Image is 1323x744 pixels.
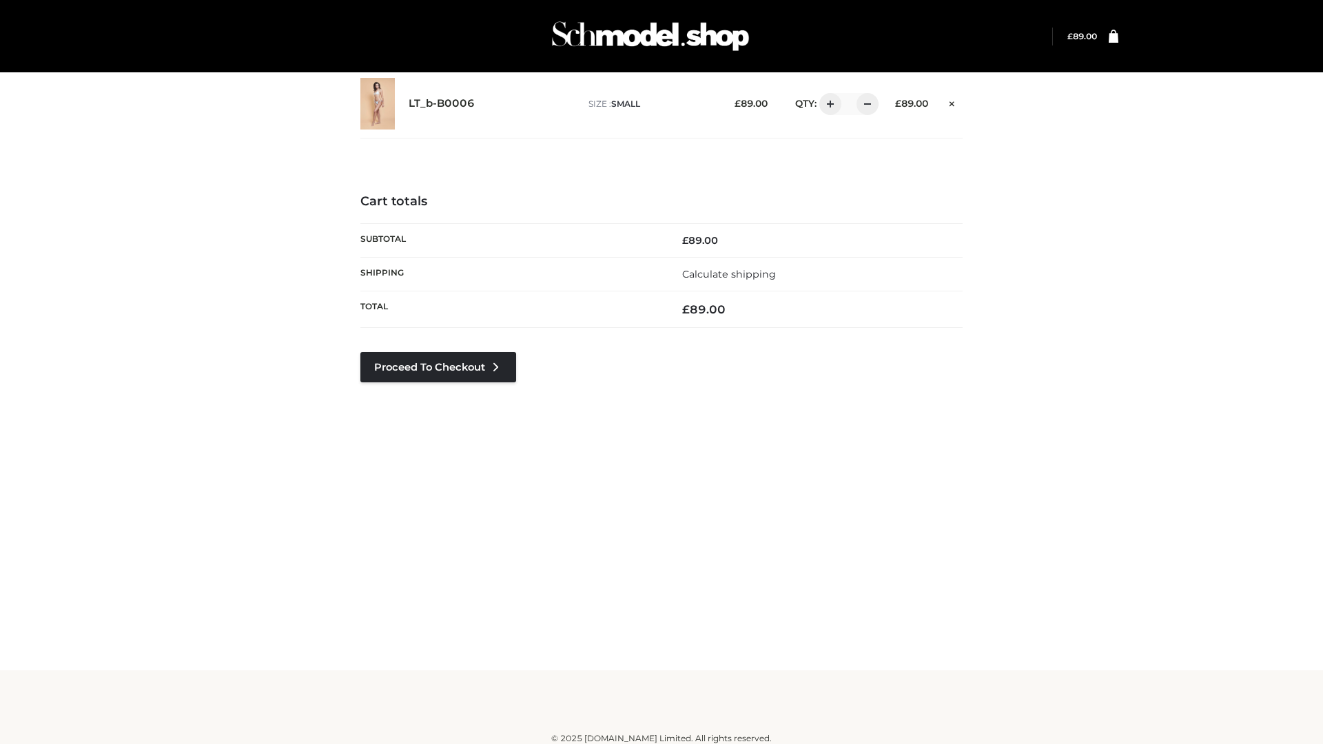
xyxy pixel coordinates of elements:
a: Remove this item [942,93,963,111]
div: QTY: [781,93,874,115]
a: Proceed to Checkout [360,352,516,382]
span: £ [735,98,741,109]
bdi: 89.00 [1067,31,1097,41]
span: £ [682,302,690,316]
th: Subtotal [360,223,661,257]
bdi: 89.00 [895,98,928,109]
a: LT_b-B0006 [409,97,475,110]
a: £89.00 [1067,31,1097,41]
bdi: 89.00 [735,98,768,109]
th: Total [360,291,661,328]
a: Calculate shipping [682,268,776,280]
img: Schmodel Admin 964 [547,9,754,63]
span: £ [895,98,901,109]
th: Shipping [360,257,661,291]
p: size : [588,98,713,110]
h4: Cart totals [360,194,963,209]
span: £ [1067,31,1073,41]
bdi: 89.00 [682,234,718,247]
span: £ [682,234,688,247]
bdi: 89.00 [682,302,726,316]
span: SMALL [611,99,640,109]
